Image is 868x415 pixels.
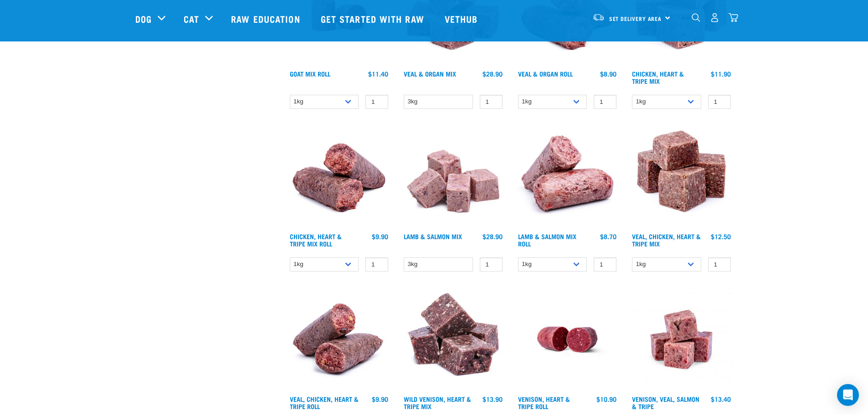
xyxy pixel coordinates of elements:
div: $11.90 [711,70,731,77]
div: $13.40 [711,395,731,403]
div: $10.90 [596,395,616,403]
a: Veal, Chicken, Heart & Tripe Roll [290,397,359,408]
input: 1 [365,95,388,109]
a: Lamb & Salmon Mix [404,235,462,238]
img: Raw Essentials Venison Heart & Tripe Hypoallergenic Raw Pet Food Bulk Roll Unwrapped [516,288,619,391]
img: home-icon-1@2x.png [692,13,700,22]
input: 1 [480,95,503,109]
a: Get started with Raw [312,0,436,37]
a: Venison, Veal, Salmon & Tripe [632,397,699,408]
img: user.png [710,13,719,22]
div: $28.90 [483,233,503,240]
input: 1 [708,257,731,272]
a: Veal & Organ Roll [518,72,573,75]
a: Dog [135,12,152,26]
a: Vethub [436,0,489,37]
img: Chicken Heart Tripe Roll 01 [288,125,391,229]
div: Open Intercom Messenger [837,384,859,406]
div: $28.90 [483,70,503,77]
a: Wild Venison, Heart & Tripe Mix [404,397,471,408]
img: 1261 Lamb Salmon Roll 01 [516,125,619,229]
input: 1 [594,95,616,109]
img: van-moving.png [592,13,605,21]
a: Cat [184,12,199,26]
a: Goat Mix Roll [290,72,330,75]
a: Raw Education [222,0,311,37]
img: Veal Chicken Heart Tripe Mix 01 [630,125,733,229]
img: 1263 Chicken Organ Roll 02 [288,288,391,391]
a: Veal, Chicken, Heart & Tripe Mix [632,235,701,245]
img: 1029 Lamb Salmon Mix 01 [401,125,505,229]
img: home-icon@2x.png [729,13,738,22]
input: 1 [708,95,731,109]
div: $12.50 [711,233,731,240]
img: 1171 Venison Heart Tripe Mix 01 [401,288,505,391]
input: 1 [365,257,388,272]
a: Lamb & Salmon Mix Roll [518,235,576,245]
a: Veal & Organ Mix [404,72,456,75]
div: $8.90 [600,70,616,77]
input: 1 [594,257,616,272]
a: Venison, Heart & Tripe Roll [518,397,570,408]
span: Set Delivery Area [609,17,662,20]
a: Chicken, Heart & Tripe Mix [632,72,684,82]
div: $8.70 [600,233,616,240]
a: Chicken, Heart & Tripe Mix Roll [290,235,342,245]
div: $13.90 [483,395,503,403]
div: $11.40 [368,70,388,77]
div: $9.90 [372,395,388,403]
img: Venison Veal Salmon Tripe 1621 [630,288,733,391]
input: 1 [480,257,503,272]
div: $9.90 [372,233,388,240]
